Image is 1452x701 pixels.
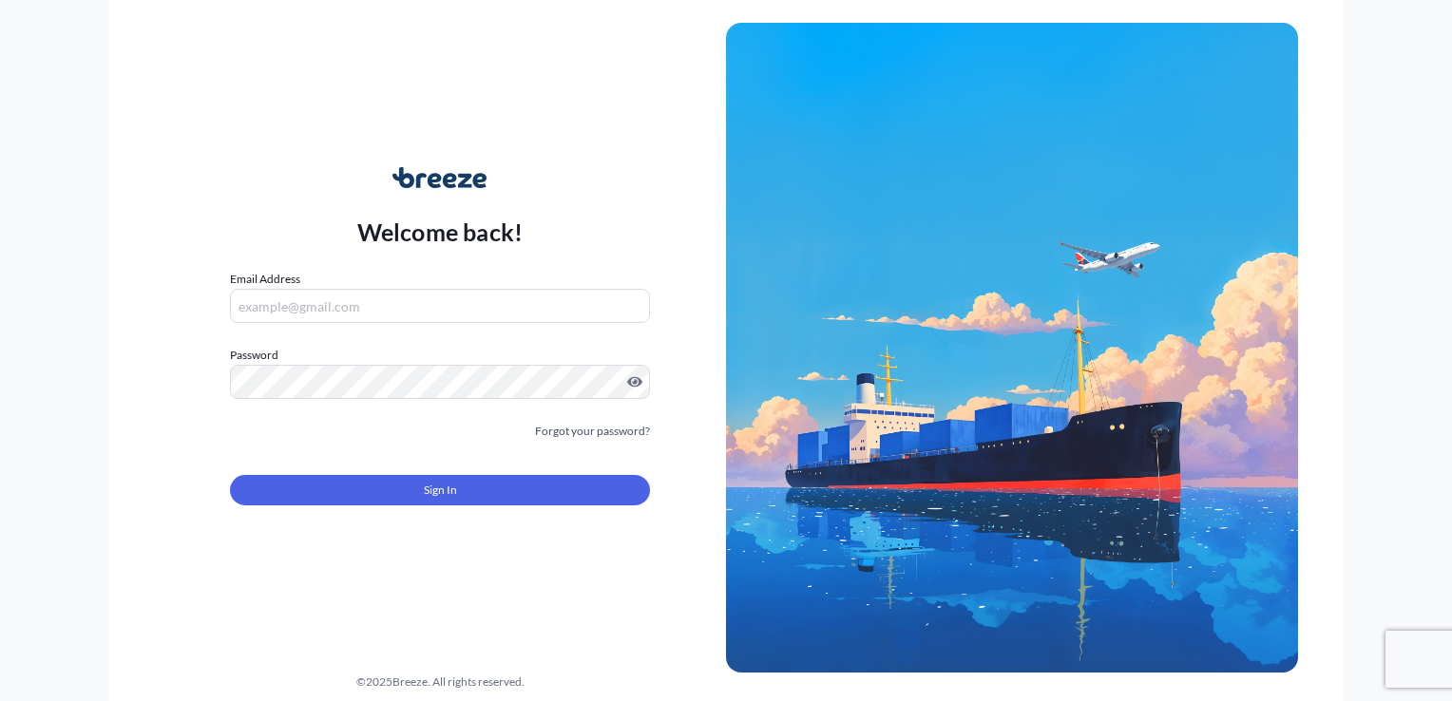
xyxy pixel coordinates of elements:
input: example@gmail.com [230,289,650,323]
button: Sign In [230,475,650,505]
p: Welcome back! [357,217,524,247]
a: Forgot your password? [535,422,650,441]
img: Ship illustration [726,23,1298,673]
span: Sign In [424,481,457,500]
label: Password [230,346,650,365]
div: © 2025 Breeze. All rights reserved. [154,673,726,692]
button: Show password [627,374,642,389]
label: Email Address [230,270,300,289]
